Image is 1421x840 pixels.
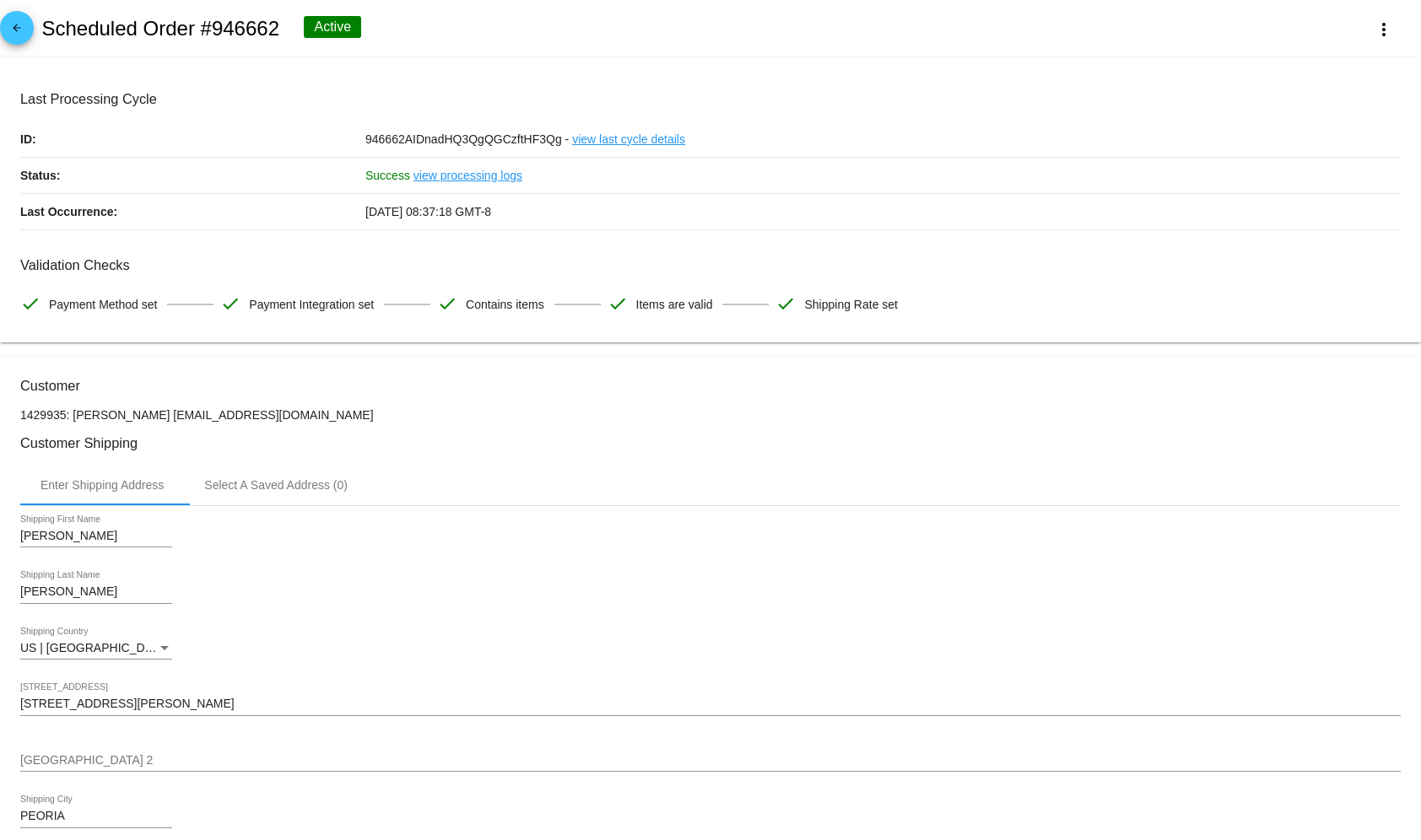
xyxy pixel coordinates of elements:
a: view last cycle details [572,121,685,157]
mat-icon: check [437,293,457,314]
h3: Customer Shipping [20,435,1401,451]
span: Payment Integration set [249,287,374,322]
mat-icon: more_vert [1374,19,1394,40]
h3: Customer [20,378,1401,394]
h2: Scheduled Order #946662 [41,17,279,40]
input: Shipping First Name [20,530,172,543]
p: 1429935: [PERSON_NAME] [EMAIL_ADDRESS][DOMAIN_NAME] [20,408,1401,422]
div: Enter Shipping Address [41,478,164,492]
p: ID: [20,121,365,157]
div: Active [304,16,361,38]
p: Status: [20,158,365,193]
mat-icon: check [20,293,41,314]
h3: Validation Checks [20,257,1401,273]
input: Shipping City [20,810,172,823]
div: Select A Saved Address (0) [204,478,348,492]
mat-icon: check [220,293,240,314]
input: Shipping Last Name [20,585,172,599]
span: Payment Method set [49,287,157,322]
span: Items are valid [636,287,713,322]
mat-icon: check [775,293,796,314]
span: 946662AIDnadHQ3QgQGCzftHF3Qg - [365,132,569,146]
input: Shipping Street 2 [20,754,1401,767]
h3: Last Processing Cycle [20,91,1401,107]
mat-select: Shipping Country [20,642,172,655]
span: Contains items [466,287,544,322]
a: view processing logs [413,158,522,193]
mat-icon: arrow_back [7,22,27,42]
mat-icon: check [608,293,628,314]
input: Shipping Street 1 [20,697,1401,711]
p: Last Occurrence: [20,194,365,229]
span: Success [365,169,410,182]
span: US | [GEOGRAPHIC_DATA] [20,641,170,654]
span: Shipping Rate set [804,287,898,322]
span: [DATE] 08:37:18 GMT-8 [365,205,491,218]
